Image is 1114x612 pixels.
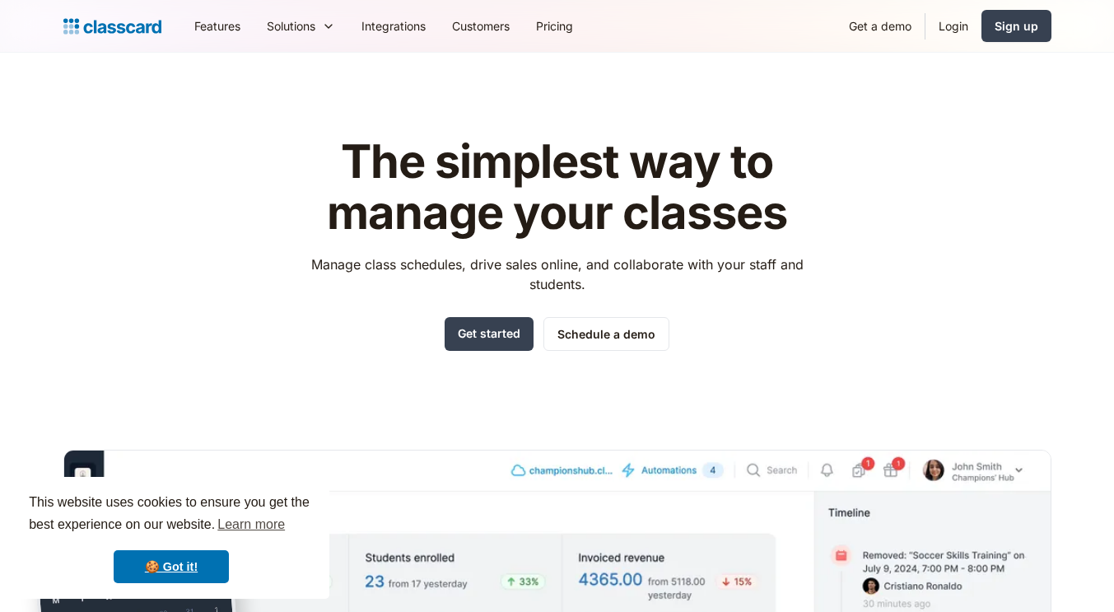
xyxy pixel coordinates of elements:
span: This website uses cookies to ensure you get the best experience on our website. [29,493,314,537]
a: Customers [439,7,523,44]
div: Solutions [267,17,315,35]
a: Integrations [348,7,439,44]
a: Features [181,7,254,44]
div: Sign up [995,17,1038,35]
a: Get a demo [836,7,925,44]
a: Sign up [981,10,1051,42]
a: learn more about cookies [215,512,287,537]
h1: The simplest way to manage your classes [296,137,818,238]
a: Login [925,7,981,44]
a: home [63,15,161,38]
div: cookieconsent [13,477,329,599]
a: Get started [445,317,534,351]
div: Solutions [254,7,348,44]
p: Manage class schedules, drive sales online, and collaborate with your staff and students. [296,255,818,294]
a: Schedule a demo [543,317,669,351]
a: dismiss cookie message [114,550,229,583]
a: Pricing [523,7,586,44]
